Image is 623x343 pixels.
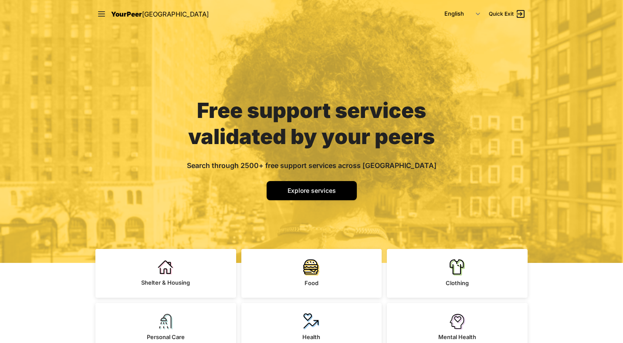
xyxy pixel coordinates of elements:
[95,249,236,298] a: Shelter & Housing
[188,98,435,149] span: Free support services validated by your peers
[241,249,382,298] a: Food
[489,9,526,19] a: Quick Exit
[305,279,318,286] span: Food
[446,279,469,286] span: Clothing
[147,333,185,340] span: Personal Care
[142,10,209,18] span: [GEOGRAPHIC_DATA]
[141,279,190,286] span: Shelter & Housing
[438,333,476,340] span: Mental Health
[111,9,209,20] a: YourPeer[GEOGRAPHIC_DATA]
[187,161,437,170] span: Search through 2500+ free support services across [GEOGRAPHIC_DATA]
[288,187,336,194] span: Explore services
[489,10,514,17] span: Quick Exit
[387,249,528,298] a: Clothing
[267,181,357,200] a: Explore services
[302,333,320,340] span: Health
[111,10,142,18] span: YourPeer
